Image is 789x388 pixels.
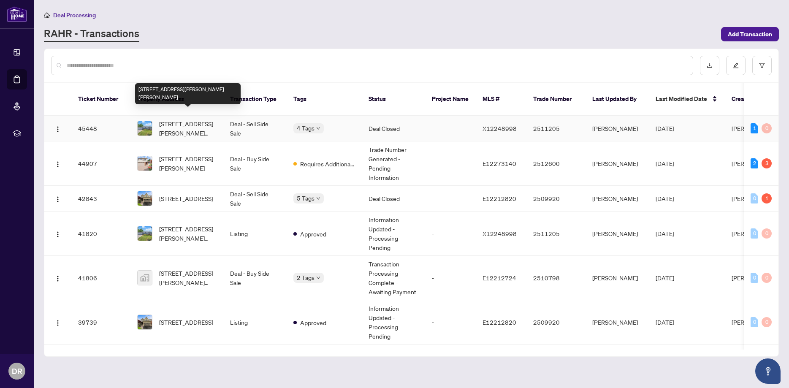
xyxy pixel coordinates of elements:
button: Logo [51,271,65,285]
span: Approved [300,229,326,239]
td: 41820 [71,212,130,256]
span: [STREET_ADDRESS] [159,194,213,203]
div: 0 [751,317,758,327]
img: Logo [54,320,61,326]
div: 1 [762,193,772,203]
th: Last Modified Date [649,83,725,116]
td: [PERSON_NAME] [586,186,649,212]
div: 0 [762,228,772,239]
td: Deal Closed [362,116,425,141]
a: RAHR - Transactions [44,27,139,42]
td: - [425,256,476,300]
div: 0 [762,317,772,327]
td: Deal Closed [362,186,425,212]
span: [DATE] [656,230,674,237]
img: thumbnail-img [138,271,152,285]
button: Logo [51,122,65,135]
td: 2510798 [526,256,586,300]
button: filter [752,56,772,75]
td: Information Updated - Processing Pending [362,300,425,345]
th: Project Name [425,83,476,116]
span: E12273140 [483,160,516,167]
span: [PERSON_NAME] [732,125,777,132]
td: Listing [223,300,287,345]
th: Trade Number [526,83,586,116]
span: E12212724 [483,274,516,282]
span: DR [12,365,22,377]
td: Deal - Buy Side Sale [223,256,287,300]
span: 5 Tags [297,193,315,203]
td: - [425,186,476,212]
th: Tags [287,83,362,116]
td: 2512600 [526,141,586,186]
img: Logo [54,161,61,168]
div: 0 [751,273,758,283]
td: [PERSON_NAME] [586,256,649,300]
td: [PERSON_NAME] [586,212,649,256]
span: filter [759,62,765,68]
span: Approved [300,318,326,327]
span: [STREET_ADDRESS][PERSON_NAME][PERSON_NAME] [159,224,217,243]
span: [STREET_ADDRESS][PERSON_NAME][PERSON_NAME] [159,269,217,287]
span: [PERSON_NAME] [732,195,777,202]
button: Logo [51,315,65,329]
td: Deal - Sell Side Sale [223,116,287,141]
img: thumbnail-img [138,226,152,241]
td: 41806 [71,256,130,300]
button: Open asap [755,358,781,384]
span: [DATE] [656,160,674,167]
td: 2511205 [526,116,586,141]
img: Logo [54,196,61,203]
span: edit [733,62,739,68]
div: 0 [751,228,758,239]
span: [PERSON_NAME] [732,160,777,167]
span: home [44,12,50,18]
th: Status [362,83,425,116]
span: Last Modified Date [656,94,707,103]
span: X12248998 [483,125,517,132]
td: - [425,212,476,256]
button: download [700,56,719,75]
td: 45448 [71,116,130,141]
td: [PERSON_NAME] [586,116,649,141]
div: 1 [751,123,758,133]
td: Deal - Sell Side Sale [223,186,287,212]
td: Deal - Buy Side Sale [223,141,287,186]
td: Listing [223,212,287,256]
img: Logo [54,275,61,282]
span: download [707,62,713,68]
img: logo [7,6,27,22]
button: Logo [51,192,65,205]
button: Logo [51,157,65,170]
button: Logo [51,227,65,240]
td: Transaction Processing Complete - Awaiting Payment [362,256,425,300]
span: [DATE] [656,125,674,132]
th: Transaction Type [223,83,287,116]
td: 2511205 [526,212,586,256]
td: [PERSON_NAME] [586,300,649,345]
td: 2509920 [526,300,586,345]
th: Property Address [130,83,223,116]
span: E12212820 [483,318,516,326]
div: 2 [751,158,758,168]
td: - [425,141,476,186]
td: Information Updated - Processing Pending [362,212,425,256]
img: Logo [54,231,61,238]
img: thumbnail-img [138,191,152,206]
div: 0 [762,273,772,283]
th: Ticket Number [71,83,130,116]
span: down [316,196,320,201]
span: E12212820 [483,195,516,202]
span: [DATE] [656,318,674,326]
td: 2509920 [526,186,586,212]
div: 3 [762,158,772,168]
td: 44907 [71,141,130,186]
span: [PERSON_NAME] [732,274,777,282]
span: [PERSON_NAME] [732,318,777,326]
img: thumbnail-img [138,156,152,171]
span: [STREET_ADDRESS][PERSON_NAME] [159,154,217,173]
div: [STREET_ADDRESS][PERSON_NAME][PERSON_NAME] [135,83,241,104]
span: down [316,276,320,280]
span: Add Transaction [728,27,772,41]
td: - [425,116,476,141]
